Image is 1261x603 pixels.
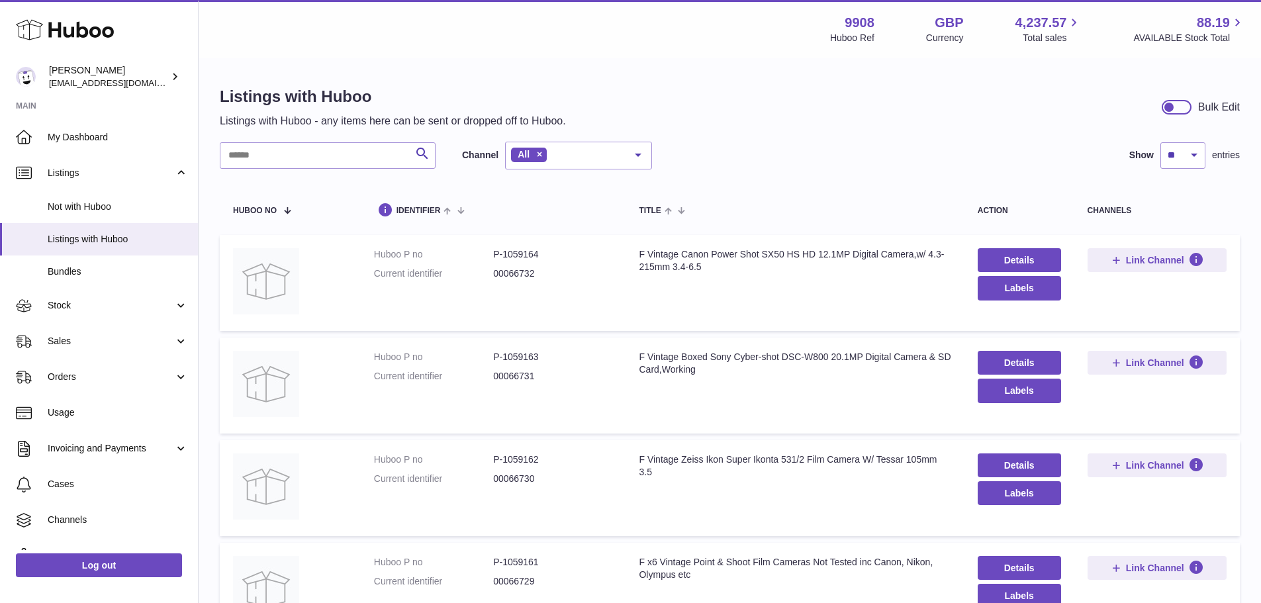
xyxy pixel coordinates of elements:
dd: P-1059163 [493,351,612,363]
div: F x6 Vintage Point & Shoot Film Cameras Not Tested inc Canon, Nikon, Olympus etc [639,556,951,581]
span: Invoicing and Payments [48,442,174,455]
button: Link Channel [1088,351,1227,375]
img: F Vintage Canon Power Shot SX50 HS HD 12.1MP Digital Camera,w/ 4.3-215mm 3.4-6.5 [233,248,299,314]
div: Currency [926,32,964,44]
div: [PERSON_NAME] [49,64,168,89]
a: Log out [16,553,182,577]
div: Bulk Edit [1198,100,1240,115]
span: identifier [397,207,441,215]
span: My Dashboard [48,131,188,144]
label: Channel [462,149,498,162]
div: F Vintage Boxed Sony Cyber-shot DSC-W800 20.1MP Digital Camera & SD Card,Working [639,351,951,376]
p: Listings with Huboo - any items here can be sent or dropped off to Huboo. [220,114,566,128]
dd: P-1059161 [493,556,612,569]
button: Labels [978,481,1061,505]
a: 4,237.57 Total sales [1015,14,1082,44]
div: channels [1088,207,1227,215]
dt: Huboo P no [374,248,493,261]
span: Not with Huboo [48,201,188,213]
span: Sales [48,335,174,348]
button: Link Channel [1088,453,1227,477]
span: Usage [48,406,188,419]
dt: Huboo P no [374,556,493,569]
span: AVAILABLE Stock Total [1133,32,1245,44]
span: Listings with Huboo [48,233,188,246]
span: Channels [48,514,188,526]
span: [EMAIL_ADDRESS][DOMAIN_NAME] [49,77,195,88]
a: Details [978,351,1061,375]
button: Labels [978,379,1061,402]
button: Link Channel [1088,556,1227,580]
dt: Current identifier [374,267,493,280]
dd: 00066732 [493,267,612,280]
a: Details [978,453,1061,477]
img: internalAdmin-9908@internal.huboo.com [16,67,36,87]
dt: Huboo P no [374,351,493,363]
a: Details [978,248,1061,272]
div: Huboo Ref [830,32,874,44]
img: F Vintage Zeiss Ikon Super Ikonta 531/2 Film Camera W/ Tessar 105mm 3.5 [233,453,299,520]
dt: Current identifier [374,575,493,588]
span: Link Channel [1126,357,1184,369]
button: Labels [978,276,1061,300]
a: 88.19 AVAILABLE Stock Total [1133,14,1245,44]
span: 4,237.57 [1015,14,1067,32]
span: 88.19 [1197,14,1230,32]
dd: 00066731 [493,370,612,383]
span: Orders [48,371,174,383]
span: Link Channel [1126,562,1184,574]
span: entries [1212,149,1240,162]
dd: 00066730 [493,473,612,485]
span: Link Channel [1126,254,1184,266]
a: Details [978,556,1061,580]
span: Huboo no [233,207,277,215]
dt: Current identifier [374,473,493,485]
label: Show [1129,149,1154,162]
span: Stock [48,299,174,312]
span: Link Channel [1126,459,1184,471]
img: F Vintage Boxed Sony Cyber-shot DSC-W800 20.1MP Digital Camera & SD Card,Working [233,351,299,417]
strong: GBP [935,14,963,32]
dd: 00066729 [493,575,612,588]
strong: 9908 [845,14,874,32]
button: Link Channel [1088,248,1227,272]
span: title [639,207,661,215]
span: All [518,149,530,160]
h1: Listings with Huboo [220,86,566,107]
dd: P-1059162 [493,453,612,466]
span: Cases [48,478,188,490]
span: Listings [48,167,174,179]
dd: P-1059164 [493,248,612,261]
dt: Huboo P no [374,453,493,466]
div: F Vintage Zeiss Ikon Super Ikonta 531/2 Film Camera W/ Tessar 105mm 3.5 [639,453,951,479]
div: action [978,207,1061,215]
span: Bundles [48,265,188,278]
span: Total sales [1023,32,1082,44]
span: Settings [48,549,188,562]
div: F Vintage Canon Power Shot SX50 HS HD 12.1MP Digital Camera,w/ 4.3-215mm 3.4-6.5 [639,248,951,273]
dt: Current identifier [374,370,493,383]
